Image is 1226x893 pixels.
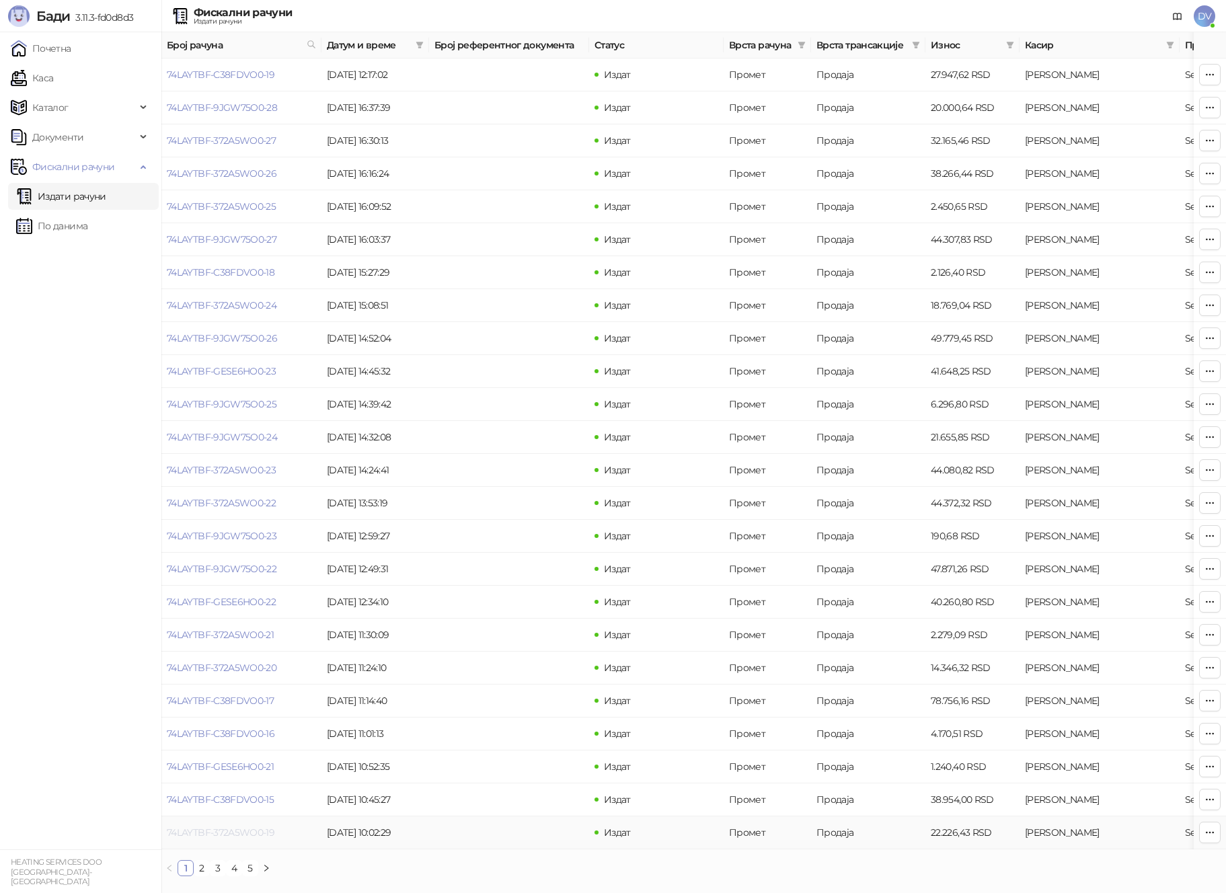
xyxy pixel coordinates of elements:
[161,487,321,520] td: 74LAYTBF-372A5WO0-22
[724,223,811,256] td: Промет
[321,421,429,454] td: [DATE] 14:32:08
[604,398,631,410] span: Издат
[724,586,811,619] td: Промет
[811,59,925,91] td: Продаја
[925,652,1020,685] td: 14.346,32 RSD
[925,487,1020,520] td: 44.372,32 RSD
[925,355,1020,388] td: 41.648,25 RSD
[724,355,811,388] td: Промет
[604,793,631,806] span: Издат
[167,134,276,147] a: 74LAYTBF-372A5WO0-27
[167,464,276,476] a: 74LAYTBF-372A5WO0-23
[724,685,811,717] td: Промет
[161,157,321,190] td: 74LAYTBF-372A5WO0-26
[161,750,321,783] td: 74LAYTBF-GESE6HO0-21
[604,728,631,740] span: Издат
[604,826,631,839] span: Издат
[167,266,274,278] a: 74LAYTBF-C38FDVO0-18
[1020,652,1180,685] td: Sanja Radojković
[321,619,429,652] td: [DATE] 11:30:09
[604,167,631,180] span: Издат
[811,619,925,652] td: Продаја
[925,619,1020,652] td: 2.279,09 RSD
[724,487,811,520] td: Промет
[724,157,811,190] td: Промет
[604,662,631,674] span: Издат
[724,59,811,91] td: Промет
[1020,454,1180,487] td: Sanja Radojković
[243,861,258,876] a: 5
[167,431,277,443] a: 74LAYTBF-9JGW75O0-24
[413,35,426,55] span: filter
[167,695,274,707] a: 74LAYTBF-C38FDVO0-17
[321,685,429,717] td: [DATE] 11:14:40
[604,69,631,81] span: Издат
[161,717,321,750] td: 74LAYTBF-C38FDVO0-16
[161,388,321,421] td: 74LAYTBF-9JGW75O0-25
[161,520,321,553] td: 74LAYTBF-9JGW75O0-23
[724,652,811,685] td: Промет
[811,322,925,355] td: Продаја
[724,256,811,289] td: Промет
[11,857,102,886] small: HEATING SERVICES DOO [GEOGRAPHIC_DATA]-[GEOGRAPHIC_DATA]
[161,783,321,816] td: 74LAYTBF-C38FDVO0-15
[604,563,631,575] span: Издат
[811,652,925,685] td: Продаја
[167,629,274,641] a: 74LAYTBF-372A5WO0-21
[167,563,276,575] a: 74LAYTBF-9JGW75O0-22
[925,223,1020,256] td: 44.307,83 RSD
[161,685,321,717] td: 74LAYTBF-C38FDVO0-17
[321,717,429,750] td: [DATE] 11:01:13
[161,860,178,876] button: left
[925,322,1020,355] td: 49.779,45 RSD
[167,299,276,311] a: 74LAYTBF-372A5WO0-24
[161,190,321,223] td: 74LAYTBF-372A5WO0-25
[604,761,631,773] span: Издат
[1166,41,1174,49] span: filter
[321,487,429,520] td: [DATE] 13:53:19
[1167,5,1188,27] a: Документација
[1020,124,1180,157] td: Sanja Radojković
[161,619,321,652] td: 74LAYTBF-372A5WO0-21
[321,124,429,157] td: [DATE] 16:30:13
[161,586,321,619] td: 74LAYTBF-GESE6HO0-22
[161,355,321,388] td: 74LAYTBF-GESE6HO0-23
[321,223,429,256] td: [DATE] 16:03:37
[1020,619,1180,652] td: Sanja Radojković
[258,860,274,876] li: Следећа страна
[11,65,53,91] a: Каса
[167,167,276,180] a: 74LAYTBF-372A5WO0-26
[1020,59,1180,91] td: Sanja Radojković
[167,200,276,212] a: 74LAYTBF-372A5WO0-25
[811,553,925,586] td: Продаја
[724,717,811,750] td: Промет
[604,530,631,542] span: Издат
[724,816,811,849] td: Промет
[729,38,792,52] span: Врста рачуна
[321,59,429,91] td: [DATE] 12:17:02
[161,32,321,59] th: Број рачуна
[321,91,429,124] td: [DATE] 16:37:39
[811,750,925,783] td: Продаја
[724,322,811,355] td: Промет
[925,157,1020,190] td: 38.266,44 RSD
[16,183,106,210] a: Издати рачуни
[1163,35,1177,55] span: filter
[167,530,276,542] a: 74LAYTBF-9JGW75O0-23
[321,355,429,388] td: [DATE] 14:45:32
[925,289,1020,322] td: 18.769,04 RSD
[811,355,925,388] td: Продаја
[1020,91,1180,124] td: Sanja Radojković
[798,41,806,49] span: filter
[1020,783,1180,816] td: Sanja Radojković
[242,860,258,876] li: 5
[167,233,276,245] a: 74LAYTBF-9JGW75O0-27
[1020,816,1180,849] td: Sanja Radojković
[1020,289,1180,322] td: Sanja Radojković
[925,750,1020,783] td: 1.240,40 RSD
[327,38,410,52] span: Датум и време
[321,783,429,816] td: [DATE] 10:45:27
[724,619,811,652] td: Промет
[925,553,1020,586] td: 47.871,26 RSD
[321,520,429,553] td: [DATE] 12:59:27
